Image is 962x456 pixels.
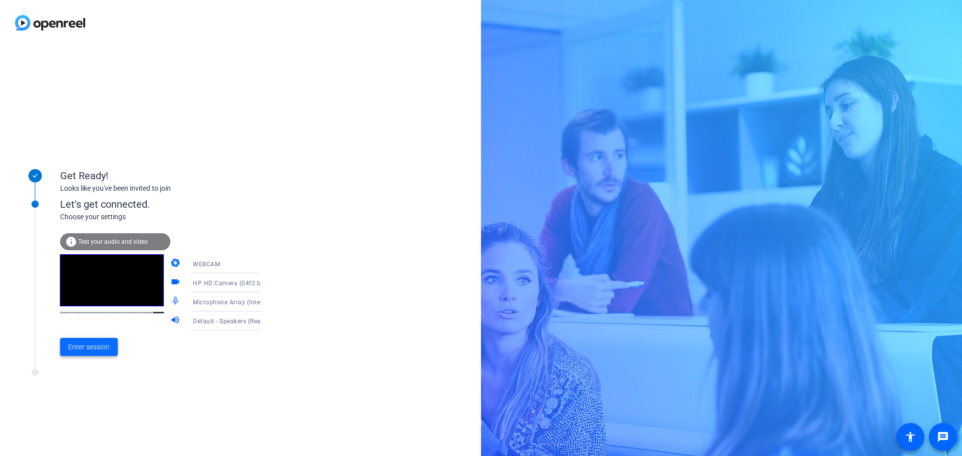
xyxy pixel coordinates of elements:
mat-icon: videocam [170,277,182,289]
mat-icon: volume_up [170,315,182,327]
mat-icon: info [65,236,77,248]
mat-icon: message [937,431,949,443]
div: Choose your settings [60,212,281,222]
span: WEBCAM [193,261,220,268]
span: Test your audio and video [78,238,148,245]
span: Default - Speakers (Realtek(R) Audio) [193,317,301,325]
button: Enter session [60,338,118,356]
span: Microphone Array (Intel® Smart Sound Technology for Digital Microphones) [193,298,415,306]
div: Get Ready! [60,168,261,183]
mat-icon: mic_none [170,296,182,308]
div: Looks like you've been invited to join [60,183,261,194]
div: Let's get connected. [60,197,281,212]
mat-icon: camera [170,258,182,270]
span: HP HD Camera (04f2:b6bf) [193,279,273,287]
span: Enter session [68,342,110,352]
mat-icon: accessibility [904,431,916,443]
